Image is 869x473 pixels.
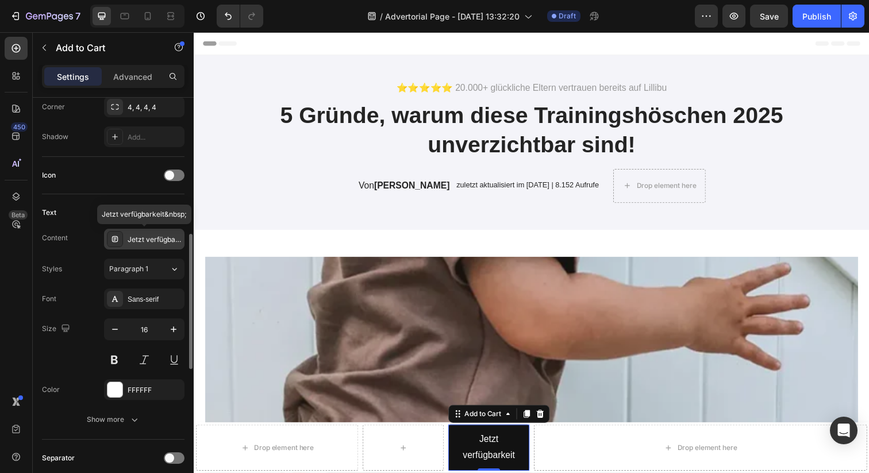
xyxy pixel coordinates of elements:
[88,72,602,127] strong: 5 Gründe, warum diese Trainingshöschen 2025 unverzichtbar sind!
[113,71,152,83] p: Advanced
[109,264,148,274] span: Paragraph 1
[11,122,28,132] div: 450
[184,152,261,161] strong: [PERSON_NAME]
[128,385,182,395] div: FFFFFF
[42,294,56,304] div: Font
[5,5,86,28] button: 7
[274,407,329,441] div: Rich Text Editor. Editing area: main
[260,401,343,448] button: Jetzt verfügbarkeit&nbsp;
[194,32,869,473] iframe: Design area
[42,321,72,337] div: Size
[830,417,858,444] div: Open Intercom Messenger
[385,10,520,22] span: Advertorial Page - [DATE] 13:32:20
[42,207,56,218] div: Text
[42,409,184,430] button: Show more
[760,11,779,21] span: Save
[750,5,788,28] button: Save
[380,10,383,22] span: /
[128,102,182,113] div: 4, 4, 4, 4
[87,414,140,425] div: Show more
[57,71,89,83] p: Settings
[268,152,413,161] p: zuletzt aktualisiert im [DATE] | 8.152 Aufrufe
[452,152,513,161] div: Drop element here
[274,407,329,441] p: Jetzt verfügbarkeit
[104,259,184,279] button: Paragraph 1
[128,294,182,305] div: Sans-serif
[42,102,65,112] div: Corner
[559,11,576,21] span: Draft
[9,210,28,220] div: Beta
[168,151,262,163] p: Von
[274,384,316,395] div: Add to Cart
[42,264,62,274] div: Styles
[802,10,831,22] div: Publish
[42,132,68,142] div: Shadow
[42,384,60,395] div: Color
[75,9,80,23] p: 7
[56,41,153,55] p: Add to Cart
[494,420,555,429] div: Drop element here
[128,132,182,143] div: Add...
[42,170,56,180] div: Icon
[42,233,68,243] div: Content
[42,453,75,463] div: Separator
[793,5,841,28] button: Publish
[207,52,483,61] span: ⭐⭐⭐⭐⭐ 20.000+ glückliche Eltern vertrauen bereits auf Lillibu
[217,5,263,28] div: Undo/Redo
[128,234,182,245] div: Jetzt verfügbarkeit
